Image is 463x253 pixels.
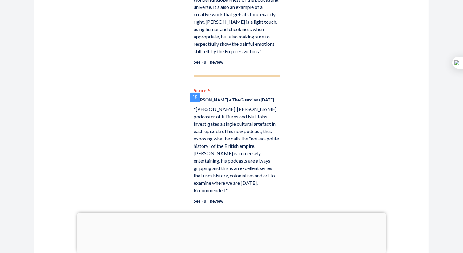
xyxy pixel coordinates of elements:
[190,93,200,102] div: 译
[194,105,280,194] p: "[PERSON_NAME], [PERSON_NAME] podcaster of It Burns and Nut Jobs, investigates a single cultural ...
[194,59,223,65] a: See Full Review
[194,198,223,204] a: See Full Review
[194,97,280,103] p: [PERSON_NAME] • The Guardian • [DATE]
[77,213,386,251] iframe: Advertisement
[194,87,280,94] p: Score: 5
